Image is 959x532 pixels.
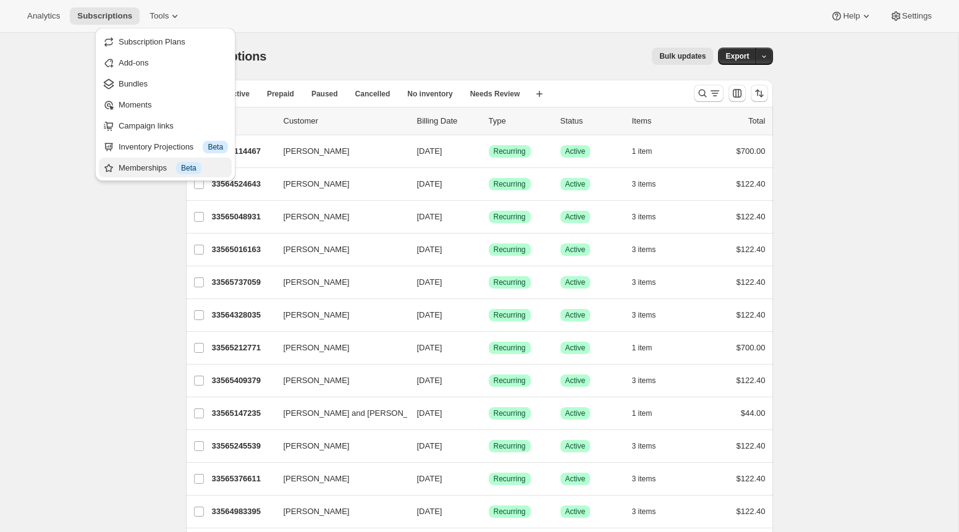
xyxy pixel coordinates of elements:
button: 3 items [632,208,670,226]
button: 1 item [632,405,666,422]
button: [PERSON_NAME] [276,174,400,194]
span: Help [843,11,860,21]
button: Settings [882,7,939,25]
span: Beta [181,163,196,173]
button: [PERSON_NAME] [276,502,400,521]
button: [PERSON_NAME] [276,305,400,325]
button: [PERSON_NAME] [276,338,400,358]
span: [DATE] [417,343,442,352]
span: 3 items [632,441,656,451]
span: $122.40 [737,212,766,221]
span: [DATE] [417,179,442,188]
span: Settings [902,11,932,21]
p: ID [212,115,274,127]
span: Subscriptions [77,11,132,21]
p: Customer [284,115,407,127]
span: $122.40 [737,441,766,450]
p: 33564328035 [212,309,274,321]
span: $122.40 [737,277,766,287]
span: Prepaid [267,89,294,99]
span: [DATE] [417,474,442,483]
span: $44.00 [741,408,766,418]
span: [PERSON_NAME] [284,342,350,354]
div: 33565409379[PERSON_NAME][DATE]SuccessRecurringSuccessActive3 items$122.40 [212,372,766,389]
button: Add-ons [99,53,232,72]
span: 1 item [632,408,653,418]
span: Active [565,245,586,255]
span: Active [565,507,586,517]
span: Recurring [494,146,526,156]
button: 1 item [632,339,666,357]
span: [DATE] [417,146,442,156]
span: Recurring [494,310,526,320]
div: Items [632,115,694,127]
span: $122.40 [737,376,766,385]
button: 3 items [632,306,670,324]
span: Subscription Plans [119,37,185,46]
span: [DATE] [417,376,442,385]
div: 33565147235[PERSON_NAME] and [PERSON_NAME][DATE]SuccessRecurringSuccessActive1 item$44.00 [212,405,766,422]
span: Active [227,89,250,99]
span: Active [565,277,586,287]
span: $700.00 [737,343,766,352]
button: [PERSON_NAME] [276,436,400,456]
p: 33565376611 [212,473,274,485]
button: 3 items [632,470,670,488]
span: [PERSON_NAME] [284,505,350,518]
div: 33565114467[PERSON_NAME][DATE]SuccessRecurringSuccessActive1 item$700.00 [212,143,766,160]
div: 33565048931[PERSON_NAME][DATE]SuccessRecurringSuccessActive3 items$122.40 [212,208,766,226]
span: Active [565,474,586,484]
button: Help [823,7,879,25]
span: $122.40 [737,245,766,254]
button: Tools [142,7,188,25]
p: Billing Date [417,115,479,127]
span: [PERSON_NAME] [284,440,350,452]
button: Analytics [20,7,67,25]
span: Bulk updates [659,51,706,61]
button: 3 items [632,372,670,389]
span: 3 items [632,474,656,484]
p: 33565147235 [212,407,274,420]
span: $122.40 [737,179,766,188]
p: 33564983395 [212,505,274,518]
button: 3 items [632,274,670,291]
button: 3 items [632,175,670,193]
button: Bundles [99,74,232,93]
p: 33565212771 [212,342,274,354]
span: [DATE] [417,212,442,221]
span: [DATE] [417,310,442,319]
button: [PERSON_NAME] [276,371,400,391]
button: [PERSON_NAME] and [PERSON_NAME] [276,403,400,423]
p: 33565114467 [212,145,274,158]
span: [PERSON_NAME] [284,276,350,289]
div: Inventory Projections [119,141,228,153]
button: [PERSON_NAME] [276,469,400,489]
button: Inventory Projections [99,137,232,156]
span: 3 items [632,310,656,320]
span: $122.40 [737,474,766,483]
span: Recurring [494,179,526,189]
div: Memberships [119,162,228,174]
span: Cancelled [355,89,391,99]
div: 33565245539[PERSON_NAME][DATE]SuccessRecurringSuccessActive3 items$122.40 [212,437,766,455]
p: 33565409379 [212,374,274,387]
span: [PERSON_NAME] [284,211,350,223]
span: Recurring [494,507,526,517]
span: 1 item [632,146,653,156]
span: [PERSON_NAME] [284,243,350,256]
span: Active [565,408,586,418]
button: Memberships [99,158,232,177]
span: Bundles [119,79,148,88]
button: 3 items [632,241,670,258]
span: 3 items [632,245,656,255]
button: Export [718,48,756,65]
span: [PERSON_NAME] [284,145,350,158]
span: 3 items [632,179,656,189]
span: Recurring [494,474,526,484]
div: IDCustomerBilling DateTypeStatusItemsTotal [212,115,766,127]
p: 33565245539 [212,440,274,452]
span: Recurring [494,441,526,451]
button: Search and filter results [694,85,724,102]
button: Subscriptions [70,7,140,25]
span: Moments [119,100,151,109]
